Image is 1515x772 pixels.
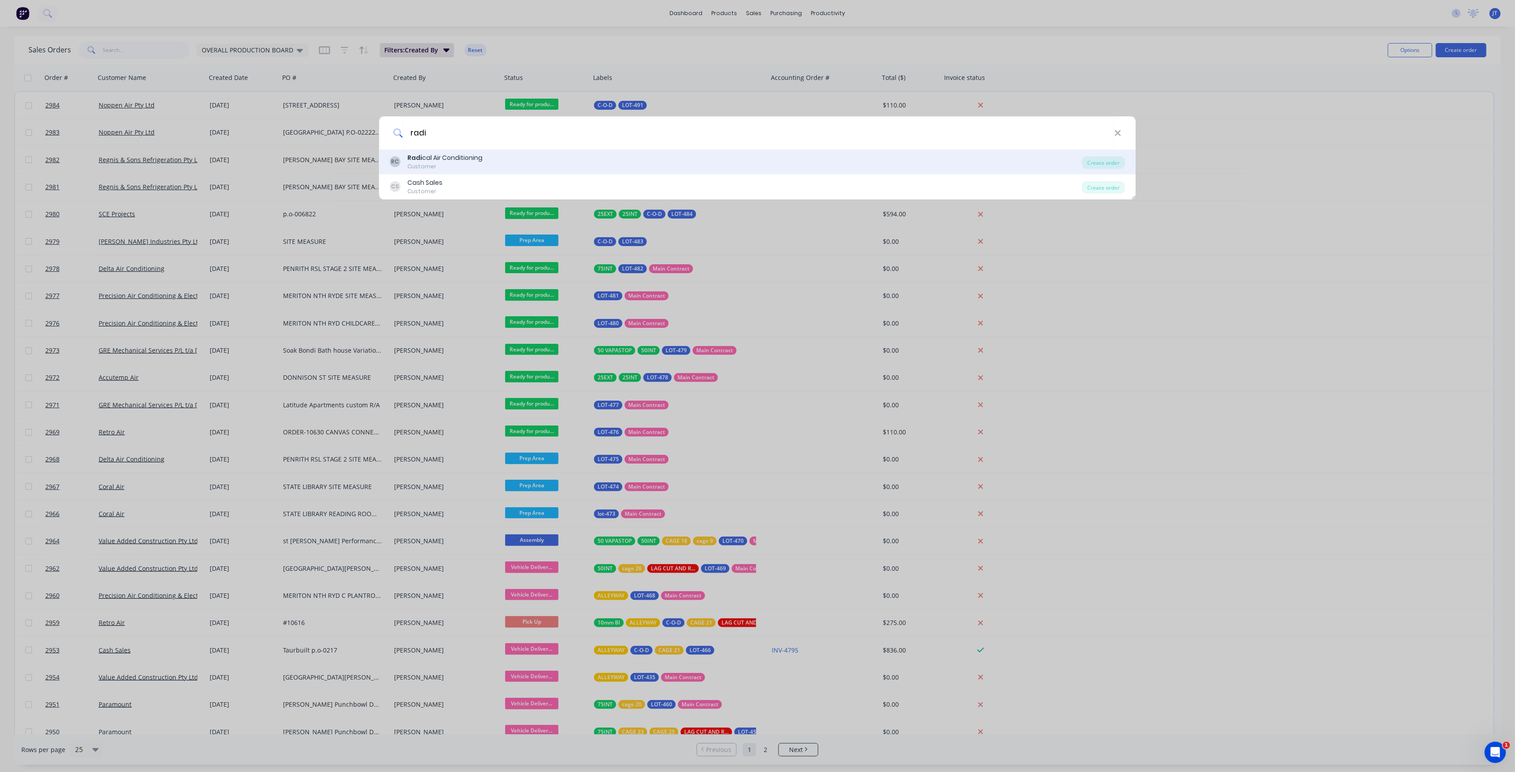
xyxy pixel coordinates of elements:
b: Radi [408,153,423,162]
div: RC [390,156,401,167]
div: Cash Sales [408,178,443,187]
span: 1 [1503,742,1510,749]
div: Create order [1082,181,1125,194]
iframe: Intercom live chat [1485,742,1506,763]
div: Customer [408,187,443,195]
div: CS [390,181,401,192]
div: Create order [1082,156,1125,169]
div: Customer [408,163,483,171]
div: cal Air Conditioning [408,153,483,163]
input: Enter a customer name to create a new order... [403,116,1114,150]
